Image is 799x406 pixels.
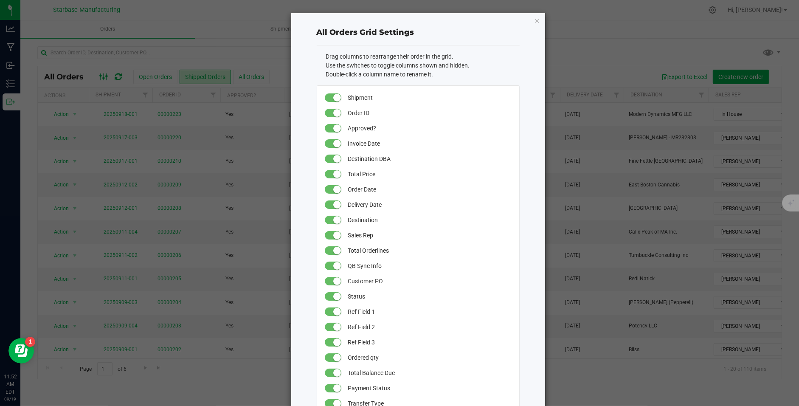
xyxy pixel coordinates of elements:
[326,70,520,79] li: Double-click a column name to rename it.
[348,365,510,381] span: Total Balance Due
[8,338,34,364] iframe: Resource center
[348,289,510,304] span: Status
[348,304,510,319] span: Ref Field 1
[348,335,510,350] span: Ref Field 3
[348,182,510,197] span: Order Date
[326,52,520,61] li: Drag columns to rearrange their order in the grid.
[348,273,510,289] span: Customer PO
[348,381,510,396] span: Payment Status
[348,105,510,121] span: Order ID
[348,243,510,258] span: Total Orderlines
[348,151,510,166] span: Destination DBA
[348,136,510,151] span: Invoice Date
[317,27,520,38] div: All Orders Grid Settings
[348,258,510,273] span: QB Sync Info
[348,90,510,105] span: Shipment
[326,61,520,70] li: Use the switches to toggle columns shown and hidden.
[348,319,510,335] span: Ref Field 2
[348,121,510,136] span: Approved?
[348,212,510,228] span: Destination
[25,337,35,347] iframe: Resource center unread badge
[348,197,510,212] span: Delivery Date
[348,166,510,182] span: Total Price
[348,228,510,243] span: Sales Rep
[348,350,510,365] span: Ordered qty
